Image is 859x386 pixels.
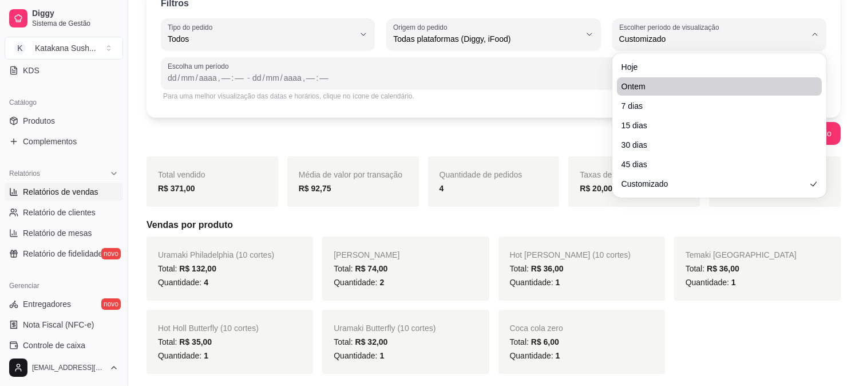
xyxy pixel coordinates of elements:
span: Diggy [32,9,118,19]
span: Hoje [622,61,806,73]
span: Quantidade: [334,278,384,287]
span: Total: [334,337,387,346]
span: Customizado [622,178,806,190]
div: ano, Data inicial, [198,72,218,84]
span: Produtos [23,115,55,127]
span: Relatórios [9,169,40,178]
span: Complementos [23,136,77,147]
div: Katakana Sush ... [35,42,96,54]
span: Customizado [619,33,806,45]
span: R$ 74,00 [355,264,388,273]
div: / [195,72,199,84]
span: Temaki [GEOGRAPHIC_DATA] [686,250,797,259]
span: Relatório de fidelidade [23,248,102,259]
span: Relatório de mesas [23,227,92,239]
span: 2 [379,278,384,287]
div: , [302,72,306,84]
div: : [315,72,319,84]
span: 7 dias [622,100,806,112]
span: 1 [731,278,736,287]
div: / [262,72,266,84]
span: Total: [158,264,216,273]
span: R$ 132,00 [179,264,216,273]
div: Data final [252,71,801,85]
span: Ontem [622,81,806,92]
span: Sistema de Gestão [32,19,118,28]
label: Escolher período de visualização [619,22,723,32]
span: 1 [379,351,384,360]
span: Total: [510,337,559,346]
span: 4 [204,278,208,287]
span: 1 [204,351,208,360]
span: K [14,42,26,54]
span: R$ 36,00 [531,264,564,273]
div: minuto, Data final, [318,72,330,84]
span: - [247,71,250,85]
span: Relatório de clientes [23,207,96,218]
div: hora, Data inicial, [220,72,232,84]
button: Select a team [5,37,123,60]
span: Uramaki Philadelphia (10 cortes) [158,250,274,259]
span: Quantidade: [510,278,560,287]
strong: R$ 371,00 [158,184,195,193]
h5: Vendas por produto [147,218,841,232]
div: Para uma melhor visualização das datas e horários, clique no ícone de calendário. [163,92,824,101]
span: 45 dias [622,159,806,170]
div: minuto, Data inicial, [233,72,245,84]
span: 1 [556,278,560,287]
div: dia, Data inicial, [167,72,178,84]
div: Data inicial [168,71,245,85]
span: Entregadores [23,298,71,310]
div: hora, Data final, [305,72,316,84]
div: , [217,72,221,84]
div: ano, Data final, [283,72,303,84]
span: R$ 6,00 [531,337,559,346]
span: Hot [PERSON_NAME] (10 cortes) [510,250,631,259]
span: Todas plataformas (Diggy, iFood) [393,33,580,45]
span: Controle de caixa [23,340,85,351]
span: Quantidade: [158,278,208,287]
span: R$ 35,00 [179,337,212,346]
div: Gerenciar [5,277,123,295]
strong: R$ 92,75 [299,184,331,193]
span: 15 dias [622,120,806,131]
div: dia, Data final, [251,72,263,84]
span: Uramaki Butterfly (10 cortes) [334,324,436,333]
div: Catálogo [5,93,123,112]
span: Quantidade: [334,351,384,360]
span: Quantidade: [158,351,208,360]
div: : [230,72,235,84]
span: 1 [556,351,560,360]
span: Total: [686,264,739,273]
label: Origem do pedido [393,22,451,32]
span: Quantidade de pedidos [440,170,522,179]
span: 30 dias [622,139,806,151]
span: Quantidade: [686,278,736,287]
label: Tipo do pedido [168,22,216,32]
span: Hot Holl Butterfly (10 cortes) [158,324,259,333]
span: [EMAIL_ADDRESS][DOMAIN_NAME] [32,363,105,372]
div: / [177,72,181,84]
div: mês, Data inicial, [180,72,195,84]
span: Nota Fiscal (NFC-e) [23,319,94,330]
span: Total vendido [158,170,205,179]
span: KDS [23,65,39,76]
span: Total: [334,264,387,273]
span: R$ 32,00 [355,337,388,346]
span: [PERSON_NAME] [334,250,399,259]
span: Taxas de entrega [580,170,641,179]
strong: R$ 20,00 [580,184,612,193]
span: Coca cola zero [510,324,563,333]
span: Relatórios de vendas [23,186,98,198]
span: Quantidade: [510,351,560,360]
span: Total: [510,264,564,273]
strong: 4 [440,184,444,193]
span: Escolha um período [168,62,820,71]
div: / [279,72,284,84]
div: mês, Data final, [265,72,280,84]
span: R$ 36,00 [707,264,739,273]
span: Total: [158,337,212,346]
span: Média de valor por transação [299,170,402,179]
span: Todos [168,33,354,45]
